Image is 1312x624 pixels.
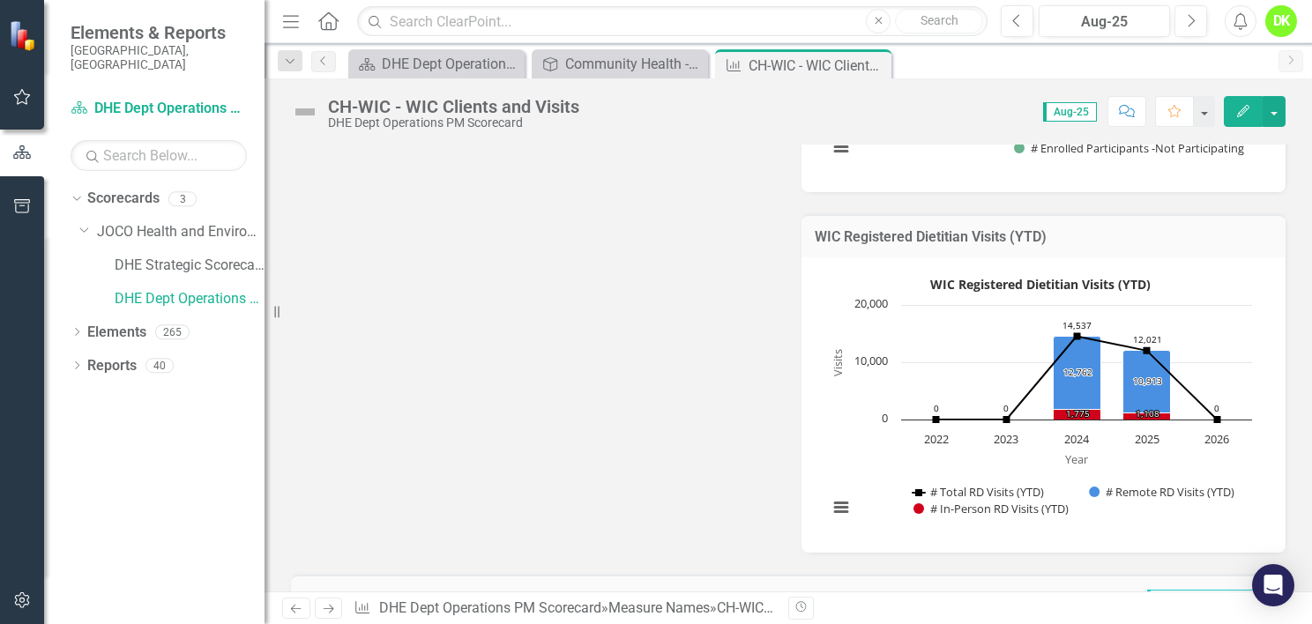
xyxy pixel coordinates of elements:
a: Scorecards [87,189,160,209]
path: 2022, 0. # Total RD Visits (YTD). [933,416,940,423]
text: 1,108 [1136,407,1159,420]
path: 2024, 14,537. # Total RD Visits (YTD). [1074,333,1081,340]
text: 2025 [1135,431,1159,447]
a: DHE Strategic Scorecard-Current Year's Plan [115,256,265,276]
a: JOCO Health and Environment [97,222,265,242]
text: 0 [934,402,939,414]
div: WIC Registered Dietitian Visits (YTD). Highcharts interactive chart. [819,271,1268,535]
span: Elements & Reports [71,22,247,43]
span: Last Calculated [DATE] [1147,590,1271,609]
text: WIC Registered Dietitian Visits (YTD) [930,276,1151,293]
path: 2023, 0. # Total RD Visits (YTD). [1003,416,1010,423]
text: 2024 [1064,431,1090,447]
button: Aug-25 [1039,5,1170,37]
a: DHE Dept Operations PM Scorecard [379,599,601,616]
button: View chart menu, WIC Enrolled Participants - Active / Not Participating [829,134,854,159]
a: DHE Dept Operations PM Scorecard [353,53,520,75]
div: CH-WIC - WIC Clients and Visits [717,599,910,616]
button: Show # Total RD Visits (YTD) [913,484,1046,500]
path: 2024, 1,775. # In-Person RD Visits (YTD). [1054,410,1101,420]
h3: WIC Registered Dietitian Visits (YTD) [815,229,1272,245]
button: Show # Remote RD Visits (YTD) [1089,484,1235,500]
path: 2024, 12,762. # Remote RD Visits (YTD). [1054,337,1101,410]
div: 3 [168,191,197,206]
text: 10,000 [854,353,888,368]
button: DK [1265,5,1297,37]
path: 2025, 1,108. # In-Person RD Visits (YTD). [1123,413,1171,420]
div: CH-WIC - WIC Clients and Visits [749,55,887,77]
text: 1,775 [1066,407,1090,420]
path: 2026, 0. # Total RD Visits (YTD). [1214,416,1221,423]
a: Community Health - collaborate with community partners to promote and educate citizens about heal... [536,53,704,75]
a: Measure Names [608,599,710,616]
div: » » [354,598,775,619]
text: 0 [1214,402,1219,414]
input: Search Below... [71,140,247,171]
input: Search ClearPoint... [357,6,988,37]
text: 12,762 [1063,366,1092,378]
div: DHE Dept Operations PM Scorecard [382,53,520,75]
div: Open Intercom Messenger [1252,564,1294,606]
button: Show # In-Person RD Visits (YTD) [913,501,1070,516]
a: DHE Dept Operations PM Scorecard [115,289,265,309]
a: Elements [87,323,146,343]
span: Aug-25 [1043,102,1097,122]
svg: Interactive chart [819,271,1261,535]
text: 2022 [924,431,949,447]
div: Community Health - collaborate with community partners to promote and educate citizens about heal... [565,53,704,75]
button: Show # Enrolled Participants -Not Participating [1014,140,1245,156]
a: Reports [87,356,137,376]
text: 12,021 [1133,333,1162,345]
div: 265 [155,324,190,339]
text: 2023 [994,431,1018,447]
button: View chart menu, WIC Registered Dietitian Visits (YTD) [829,495,854,520]
text: 0 [882,410,888,426]
div: 40 [145,358,174,373]
path: 2025, 12,021. # Total RD Visits (YTD). [1144,347,1151,354]
g: # Total RD Visits (YTD), series 1 of 3. Line with 5 data points. [933,333,1221,423]
path: 2025, 10,913. # Remote RD Visits (YTD). [1123,351,1171,413]
div: Aug-25 [1045,11,1164,33]
small: [GEOGRAPHIC_DATA], [GEOGRAPHIC_DATA] [71,43,247,72]
text: Year [1065,451,1089,467]
text: 20,000 [854,295,888,311]
text: 14,537 [1062,319,1092,331]
div: DHE Dept Operations PM Scorecard [328,116,579,130]
a: DHE Dept Operations PM Scorecard [71,99,247,119]
text: 0 [1003,402,1009,414]
img: ClearPoint Strategy [7,19,41,52]
img: Not Defined [291,98,319,126]
div: CH-WIC - WIC Clients and Visits [328,97,579,116]
span: Search [921,13,958,27]
g: # Remote RD Visits (YTD), series 2 of 3. Bar series with 5 bars. [936,305,1218,413]
button: Search [895,9,983,33]
text: Visits [830,349,846,376]
text: 10,913 [1133,375,1162,387]
text: 2026 [1204,431,1229,447]
h3: Measure Name Data [304,590,798,605]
